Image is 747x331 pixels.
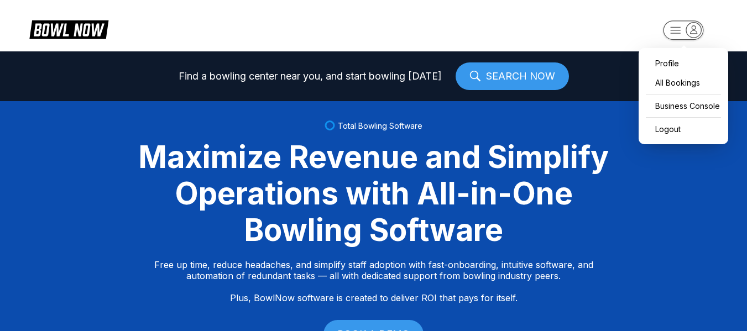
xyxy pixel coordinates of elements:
button: Logout [644,119,723,139]
span: Total Bowling Software [338,121,422,130]
a: All Bookings [644,73,723,92]
a: Profile [644,54,723,73]
span: Find a bowling center near you, and start bowling [DATE] [179,71,442,82]
p: Free up time, reduce headaches, and simplify staff adoption with fast-onboarding, intuitive softw... [154,259,593,303]
a: SEARCH NOW [456,62,569,90]
a: Business Console [644,96,723,115]
div: Maximize Revenue and Simplify Operations with All-in-One Bowling Software [125,139,623,248]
